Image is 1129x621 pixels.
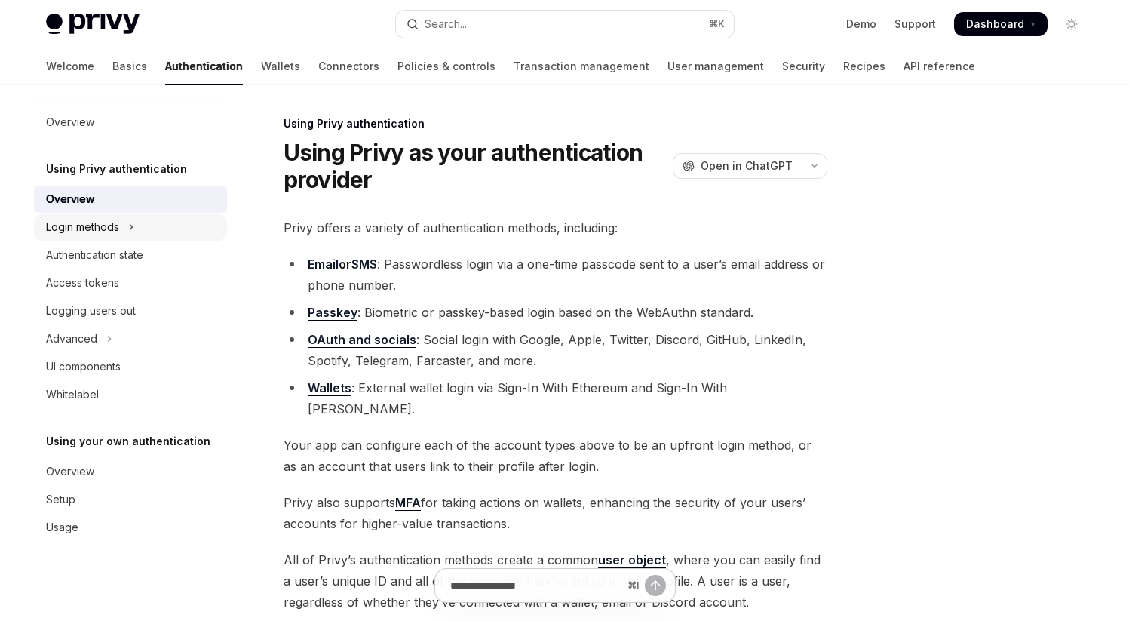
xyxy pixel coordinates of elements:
a: Email [308,257,339,272]
div: Setup [46,490,75,509]
button: Toggle Login methods section [34,214,227,241]
span: Privy offers a variety of authentication methods, including: [284,217,827,238]
a: Whitelabel [34,381,227,408]
div: UI components [46,358,121,376]
a: Welcome [46,48,94,85]
a: Wallets [308,380,351,396]
div: Usage [46,518,78,536]
a: Overview [34,109,227,136]
a: SMS [351,257,377,272]
a: OAuth and socials [308,332,416,348]
a: Recipes [843,48,885,85]
a: Overview [34,186,227,213]
a: API reference [904,48,975,85]
a: Access tokens [34,269,227,297]
a: Policies & controls [397,48,495,85]
div: Using Privy authentication [284,116,827,131]
a: User management [667,48,764,85]
strong: or [308,257,377,272]
div: Overview [46,190,94,208]
div: Overview [46,463,94,481]
a: Security [782,48,825,85]
span: Dashboard [966,17,1024,32]
img: light logo [46,14,140,35]
a: Authentication state [34,241,227,269]
a: Support [894,17,936,32]
a: Wallets [261,48,300,85]
li: : Passwordless login via a one-time passcode sent to a user’s email address or phone number. [284,254,827,296]
a: user object [598,552,666,568]
div: Advanced [46,330,97,348]
a: Dashboard [954,12,1048,36]
span: Open in ChatGPT [701,158,793,174]
a: Authentication [165,48,243,85]
a: Overview [34,458,227,485]
li: : Biometric or passkey-based login based on the WebAuthn standard. [284,302,827,323]
span: ⌘ K [709,18,725,30]
h5: Using Privy authentication [46,160,187,178]
div: Overview [46,113,94,131]
a: Logging users out [34,297,227,324]
a: Usage [34,514,227,541]
input: Ask a question... [450,569,621,602]
button: Open search [396,11,734,38]
a: Passkey [308,305,357,321]
span: All of Privy’s authentication methods create a common , where you can easily find a user’s unique... [284,549,827,613]
a: Demo [846,17,876,32]
div: Logging users out [46,302,136,320]
span: Your app can configure each of the account types above to be an upfront login method, or as an ac... [284,435,827,477]
button: Toggle dark mode [1060,12,1084,36]
button: Toggle Advanced section [34,325,227,352]
li: : External wallet login via Sign-In With Ethereum and Sign-In With [PERSON_NAME]. [284,377,827,420]
a: Setup [34,486,227,513]
button: Open in ChatGPT [673,153,802,179]
div: Login methods [46,218,119,236]
div: Access tokens [46,274,119,292]
h1: Using Privy as your authentication provider [284,139,667,193]
h5: Using your own authentication [46,432,210,450]
a: Basics [112,48,147,85]
li: : Social login with Google, Apple, Twitter, Discord, GitHub, LinkedIn, Spotify, Telegram, Farcast... [284,329,827,371]
div: Search... [425,15,467,33]
button: Send message [645,575,666,596]
a: Transaction management [514,48,649,85]
a: MFA [395,495,421,511]
span: Privy also supports for taking actions on wallets, enhancing the security of your users’ accounts... [284,492,827,534]
div: Authentication state [46,246,143,264]
a: Connectors [318,48,379,85]
a: UI components [34,353,227,380]
div: Whitelabel [46,386,99,404]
